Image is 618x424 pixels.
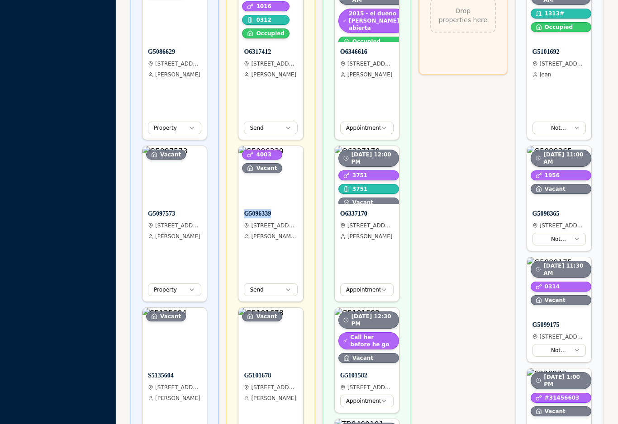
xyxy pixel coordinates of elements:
[352,172,367,179] span: 3751
[155,395,200,402] span: [PERSON_NAME]
[540,60,586,67] span: [STREET_ADDRESS]
[155,71,200,78] span: [PERSON_NAME]
[545,283,560,290] span: 0314
[545,394,580,401] span: #31456603
[335,308,399,366] img: G5101582
[256,313,277,320] span: Vacant
[347,71,393,78] span: [PERSON_NAME]
[347,60,394,67] span: [STREET_ADDRESS][PERSON_NAME]
[349,10,403,32] span: 2015 - el dueno [PERSON_NAME] abierta
[545,185,566,193] span: Vacant
[251,222,297,229] span: [STREET_ADDRESS][DEMOGRAPHIC_DATA]
[160,313,181,320] span: Vacant
[527,146,591,204] img: G5098365
[532,47,586,57] h4: G5101692
[340,47,394,57] h4: O6346616
[352,313,395,327] span: [DATE] 12:30 PM
[251,71,296,78] span: [PERSON_NAME]
[532,320,586,330] h4: G5099175
[148,371,201,380] h4: S5135604
[544,373,586,388] span: [DATE] 1:00 PM
[148,209,201,218] h4: G5097573
[155,222,201,229] span: [STREET_ADDRESS]
[143,146,207,204] img: G5097573
[347,222,394,229] span: [STREET_ADDRESS]
[340,209,394,218] h4: O6337170
[352,354,373,362] span: Vacant
[543,151,586,165] span: [DATE] 11:00 AM
[256,165,277,172] span: Vacant
[347,384,394,391] span: [STREET_ADDRESS]
[347,233,393,240] span: [PERSON_NAME]
[340,371,394,380] h4: G5101582
[148,47,201,57] h4: G5086629
[256,30,284,37] span: Occupied
[352,38,380,45] span: Occupied
[256,151,271,158] span: 4003
[540,71,551,78] span: Jean
[335,146,399,204] img: O6337170
[160,151,181,158] span: Vacant
[352,151,395,165] span: [DATE] 12:00 PM
[352,199,373,206] span: Vacant
[545,408,566,415] span: Vacant
[545,172,560,179] span: 1956
[545,24,573,31] span: Occupied
[256,16,271,24] span: 0312
[352,185,367,193] span: 3751
[545,10,564,17] span: 1313#
[543,262,586,277] span: [DATE] 11:30 AM
[256,3,271,10] span: 1016
[155,233,200,240] span: [PERSON_NAME]
[350,334,394,348] span: Call her before he go
[540,333,586,340] span: [STREET_ADDRESS]
[527,257,591,315] img: G5099175
[244,209,297,218] h4: G5096339
[244,371,297,380] h4: G5101678
[532,209,586,218] h4: G5098365
[238,146,303,204] img: G5096339
[155,384,201,391] span: [STREET_ADDRESS]
[251,233,297,240] span: [PERSON_NAME] LLC
[143,308,207,366] img: S5135604
[155,60,201,67] span: [STREET_ADDRESS]
[540,222,586,229] span: [STREET_ADDRESS][PERSON_NAME]
[238,308,303,366] img: G5101678
[251,384,297,391] span: [STREET_ADDRESS][PERSON_NAME]
[244,47,297,57] h4: O6317412
[251,395,296,402] span: [PERSON_NAME]
[251,60,297,67] span: [STREET_ADDRESS][PERSON_NAME][PERSON_NAME]
[545,297,566,304] span: Vacant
